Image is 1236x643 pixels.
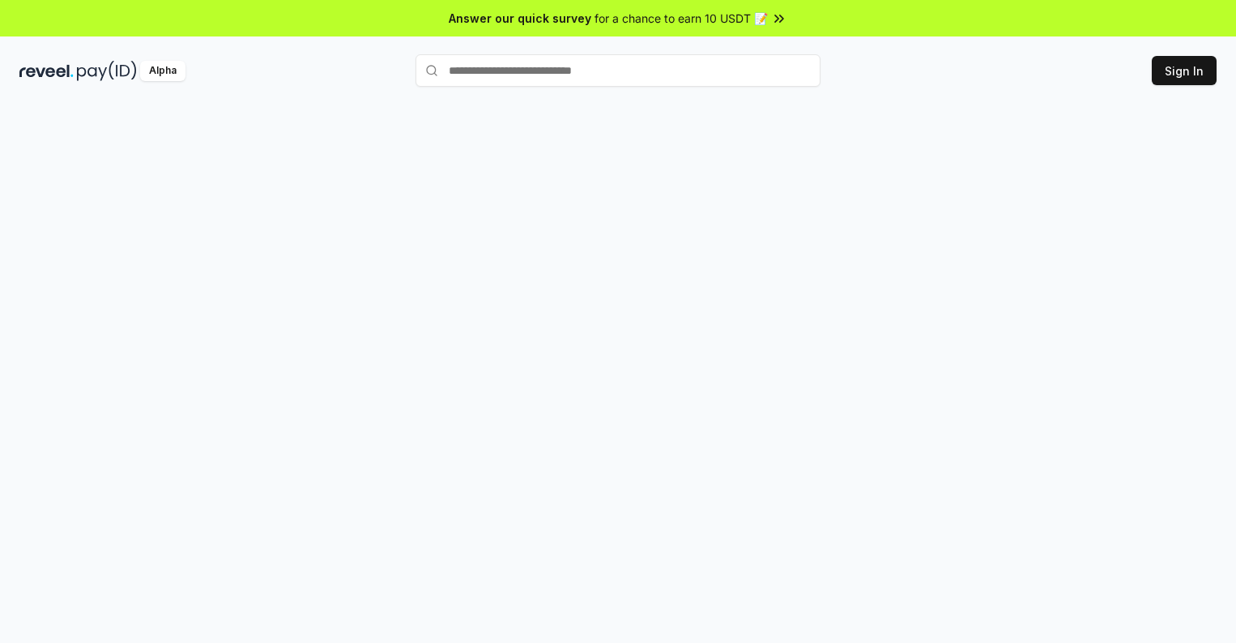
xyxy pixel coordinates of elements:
[77,61,137,81] img: pay_id
[140,61,185,81] div: Alpha
[19,61,74,81] img: reveel_dark
[449,10,591,27] span: Answer our quick survey
[1152,56,1217,85] button: Sign In
[595,10,768,27] span: for a chance to earn 10 USDT 📝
